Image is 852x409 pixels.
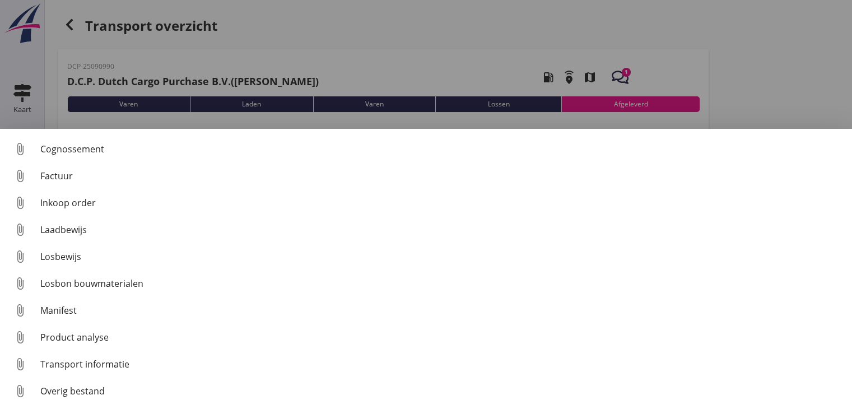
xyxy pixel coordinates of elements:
[11,275,29,292] i: attach_file
[40,169,843,183] div: Factuur
[11,382,29,400] i: attach_file
[40,196,843,210] div: Inkoop order
[11,194,29,212] i: attach_file
[11,140,29,158] i: attach_file
[40,331,843,344] div: Product analyse
[40,223,843,236] div: Laadbewijs
[40,142,843,156] div: Cognossement
[40,357,843,371] div: Transport informatie
[40,250,843,263] div: Losbewijs
[11,221,29,239] i: attach_file
[11,248,29,266] i: attach_file
[11,355,29,373] i: attach_file
[40,384,843,398] div: Overig bestand
[11,328,29,346] i: attach_file
[11,167,29,185] i: attach_file
[11,301,29,319] i: attach_file
[40,277,843,290] div: Losbon bouwmaterialen
[40,304,843,317] div: Manifest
